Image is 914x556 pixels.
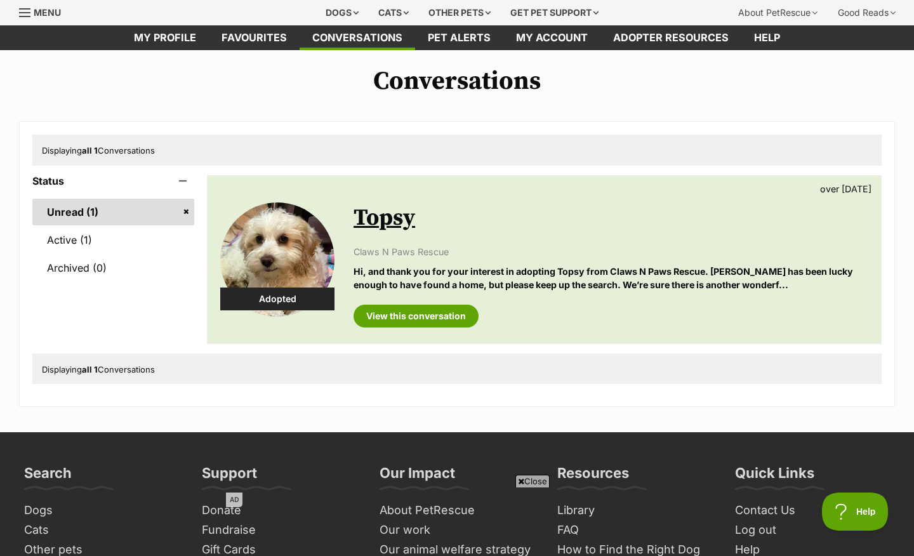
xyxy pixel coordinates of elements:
[42,145,155,156] span: Displaying Conversations
[82,145,98,156] strong: all 1
[32,255,194,281] a: Archived (0)
[202,464,257,489] h3: Support
[300,25,415,50] a: conversations
[220,288,334,310] div: Adopted
[197,501,362,520] a: Donate
[515,475,550,487] span: Close
[557,464,629,489] h3: Resources
[82,364,98,374] strong: all 1
[226,493,688,550] iframe: Advertisement
[121,25,209,50] a: My profile
[822,493,889,531] iframe: Help Scout Beacon - Open
[32,199,194,225] a: Unread (1)
[730,520,895,540] a: Log out
[32,227,194,253] a: Active (1)
[415,25,503,50] a: Pet alerts
[741,25,793,50] a: Help
[42,364,155,374] span: Displaying Conversations
[19,501,184,520] a: Dogs
[226,493,242,507] span: AD
[354,265,868,292] p: Hi, and thank you for your interest in adopting Topsy from Claws N Paws Rescue. [PERSON_NAME] has...
[32,175,194,187] header: Status
[735,464,814,489] h3: Quick Links
[503,25,600,50] a: My account
[354,204,415,232] a: Topsy
[354,305,479,328] a: View this conversation
[354,245,868,258] p: Claws N Paws Rescue
[380,464,455,489] h3: Our Impact
[34,7,61,18] span: Menu
[820,182,871,195] p: over [DATE]
[19,520,184,540] a: Cats
[730,501,895,520] a: Contact Us
[209,25,300,50] a: Favourites
[24,464,72,489] h3: Search
[600,25,741,50] a: Adopter resources
[220,202,334,317] img: Topsy
[197,520,362,540] a: Fundraise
